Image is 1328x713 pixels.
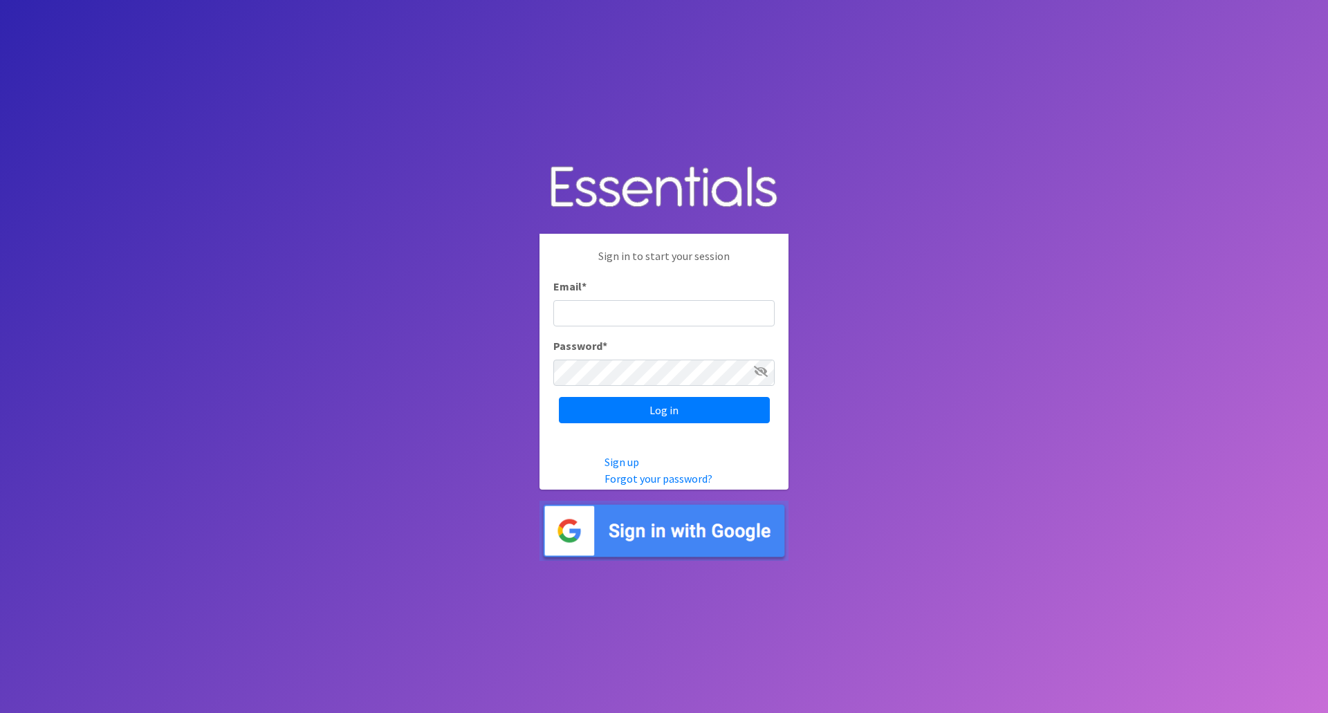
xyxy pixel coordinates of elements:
label: Email [553,278,587,295]
abbr: required [582,279,587,293]
a: Sign up [605,455,639,469]
label: Password [553,337,607,354]
a: Forgot your password? [605,472,712,485]
img: Human Essentials [539,152,788,223]
img: Sign in with Google [539,501,788,561]
input: Log in [559,397,770,423]
p: Sign in to start your session [553,248,775,278]
abbr: required [602,339,607,353]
